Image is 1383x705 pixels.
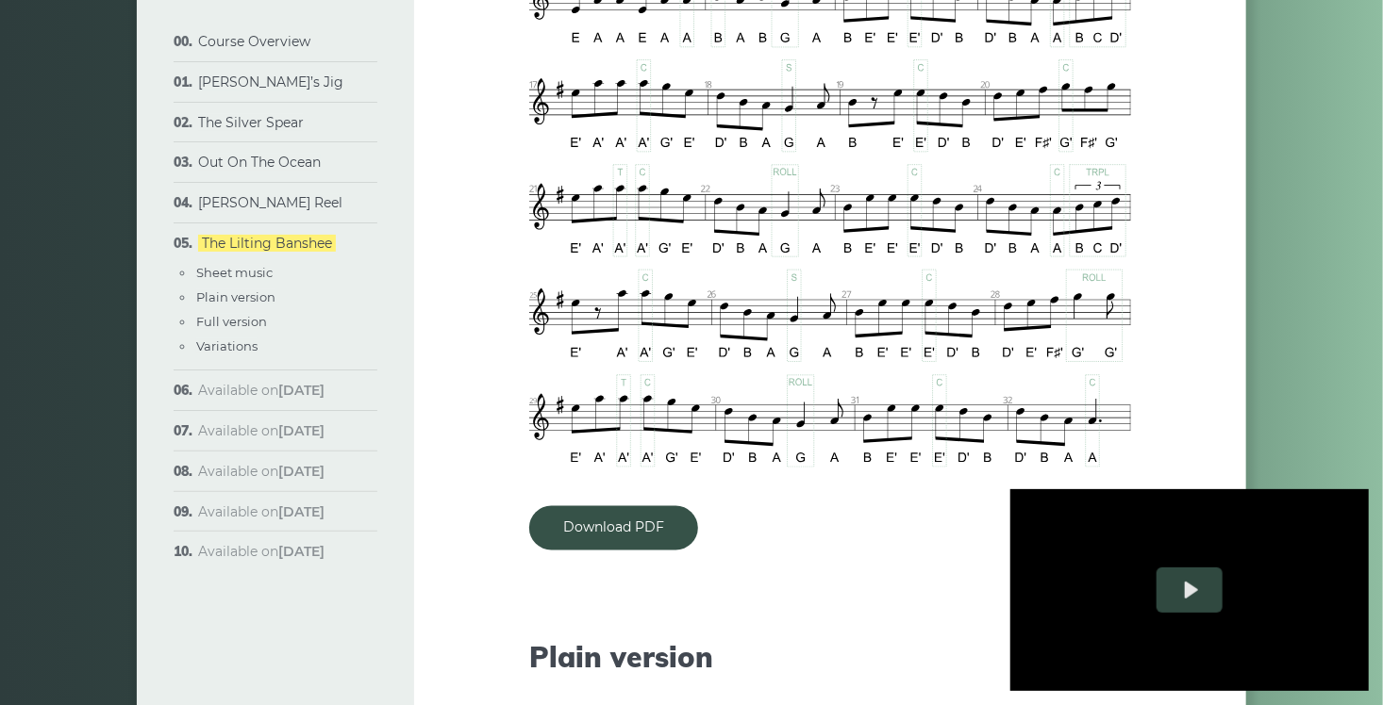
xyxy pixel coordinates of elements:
h2: Plain version [529,641,1131,675]
a: Variations [196,338,258,353]
span: Available on [198,463,325,480]
strong: [DATE] [278,422,325,439]
strong: [DATE] [278,382,325,399]
strong: [DATE] [278,543,325,560]
a: Sheet music [196,265,273,280]
a: Out On The Ocean [198,154,321,171]
strong: [DATE] [278,503,325,520]
span: Available on [198,382,325,399]
a: Full version [196,314,267,329]
span: Available on [198,503,325,520]
a: Plain version [196,289,275,304]
span: Available on [198,422,325,439]
a: [PERSON_NAME]’s Jig [198,74,343,90]
a: Course Overview [198,33,310,50]
a: The Silver Spear [198,114,304,131]
a: Download PDF [529,506,698,550]
a: The Lilting Banshee [198,235,336,252]
span: Available on [198,543,325,560]
strong: [DATE] [278,463,325,480]
a: [PERSON_NAME] Reel [198,194,342,211]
